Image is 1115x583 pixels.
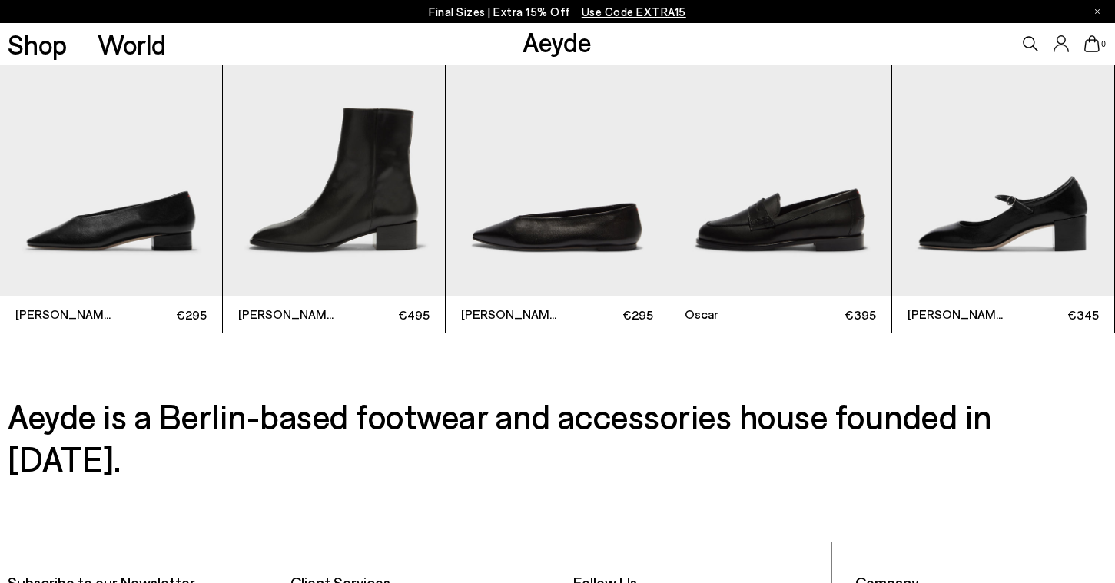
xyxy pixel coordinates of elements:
[111,305,207,324] span: €295
[685,305,781,323] span: Oscar
[1003,305,1099,324] span: €345
[8,395,1107,479] h3: Aeyde is a Berlin-based footwear and accessories house founded in [DATE].
[780,305,876,324] span: €395
[1100,40,1107,48] span: 0
[523,25,592,58] a: Aeyde
[98,31,166,58] a: World
[908,305,1004,323] span: [PERSON_NAME]
[461,305,557,323] span: [PERSON_NAME]
[429,2,686,22] p: Final Sizes | Extra 15% Off
[238,305,334,323] span: [PERSON_NAME]
[1084,35,1100,52] a: 0
[8,31,67,58] a: Shop
[557,305,653,324] span: €295
[334,305,430,324] span: €495
[582,5,686,18] span: Navigate to /collections/ss25-final-sizes
[15,305,111,323] span: [PERSON_NAME]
